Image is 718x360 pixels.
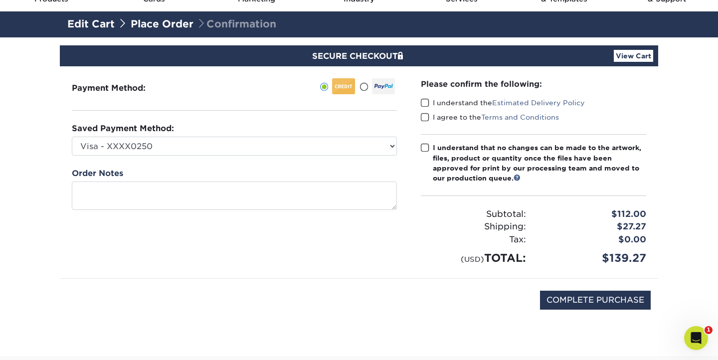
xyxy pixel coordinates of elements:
input: COMPLETE PURCHASE [540,291,651,310]
div: $112.00 [534,208,654,221]
label: Saved Payment Method: [72,123,174,135]
h3: Payment Method: [72,83,170,93]
iframe: Intercom live chat [684,326,708,350]
div: Subtotal: [413,208,534,221]
div: $0.00 [534,233,654,246]
div: Shipping: [413,220,534,233]
div: I understand that no changes can be made to the artwork, files, product or quantity once the file... [433,143,646,183]
div: TOTAL: [413,250,534,266]
a: Terms and Conditions [481,113,559,121]
div: $139.27 [534,250,654,266]
span: 1 [705,326,713,334]
a: Estimated Delivery Policy [492,99,585,107]
small: (USD) [461,255,484,263]
a: Place Order [131,18,193,30]
img: DigiCert Secured Site Seal [67,291,117,320]
label: I understand the [421,98,585,108]
span: SECURE CHECKOUT [312,51,406,61]
label: I agree to the [421,112,559,122]
div: $27.27 [534,220,654,233]
div: Tax: [413,233,534,246]
label: Order Notes [72,168,123,180]
div: Please confirm the following: [421,78,646,90]
a: Edit Cart [67,18,115,30]
span: Confirmation [196,18,276,30]
a: View Cart [614,50,653,62]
